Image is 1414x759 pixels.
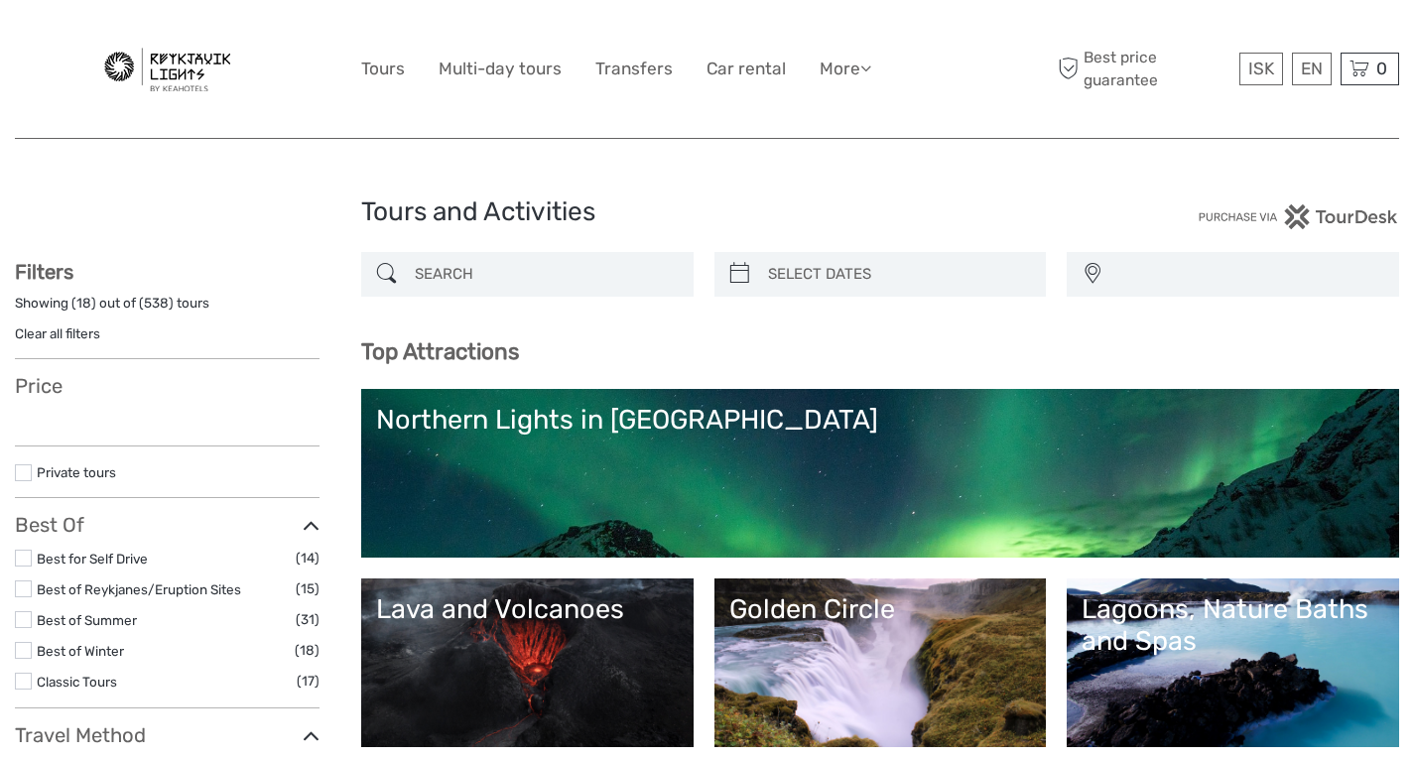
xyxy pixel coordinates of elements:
[296,547,320,569] span: (14)
[37,581,241,597] a: Best of Reykjanes/Eruption Sites
[1248,59,1274,78] span: ISK
[37,643,124,659] a: Best of Winter
[1082,593,1384,658] div: Lagoons, Nature Baths and Spas
[1292,53,1332,85] div: EN
[407,257,684,292] input: SEARCH
[376,404,1384,543] a: Northern Lights in [GEOGRAPHIC_DATA]
[376,593,679,625] div: Lava and Volcanoes
[760,257,1037,292] input: SELECT DATES
[296,608,320,631] span: (31)
[729,593,1032,732] a: Golden Circle
[1373,59,1390,78] span: 0
[144,294,169,313] label: 538
[104,48,230,91] img: 101-176c781a-b593-4ce4-a17a-dea0efa8a601_logo_big.jpg
[707,55,786,83] a: Car rental
[37,551,148,567] a: Best for Self Drive
[297,670,320,693] span: (17)
[15,294,320,324] div: Showing ( ) out of ( ) tours
[820,55,871,83] a: More
[595,55,673,83] a: Transfers
[37,612,137,628] a: Best of Summer
[729,593,1032,625] div: Golden Circle
[15,374,320,398] h3: Price
[1053,47,1234,90] span: Best price guarantee
[376,404,1384,436] div: Northern Lights in [GEOGRAPHIC_DATA]
[1198,204,1399,229] img: PurchaseViaTourDesk.png
[361,55,405,83] a: Tours
[439,55,562,83] a: Multi-day tours
[296,577,320,600] span: (15)
[15,723,320,747] h3: Travel Method
[37,464,116,480] a: Private tours
[76,294,91,313] label: 18
[1082,593,1384,732] a: Lagoons, Nature Baths and Spas
[15,325,100,341] a: Clear all filters
[37,674,117,690] a: Classic Tours
[361,338,519,365] b: Top Attractions
[15,513,320,537] h3: Best Of
[295,639,320,662] span: (18)
[361,196,1054,228] h1: Tours and Activities
[15,260,73,284] strong: Filters
[376,593,679,732] a: Lava and Volcanoes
